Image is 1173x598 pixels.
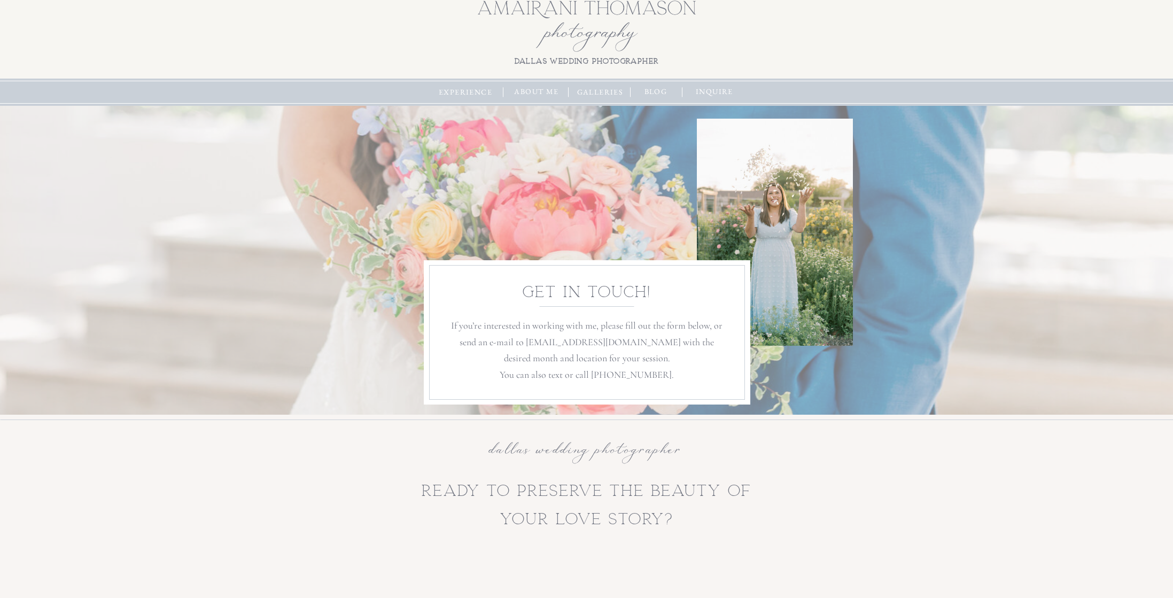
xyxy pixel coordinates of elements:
a: inquire [692,86,737,98]
h2: ready to Preserve the beauty of your love story? [400,477,773,534]
a: about me [511,86,563,98]
h2: get in touch! [485,278,688,306]
a: experience [437,87,495,98]
h2: dallas wedding photographer [435,438,739,457]
b: dallas wedding photographer [515,57,659,65]
a: galleries [574,87,626,98]
p: If you’re interested in working with me, please fill out the form below, or send an e-mail to [EM... [448,317,726,383]
a: blog [639,86,673,98]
